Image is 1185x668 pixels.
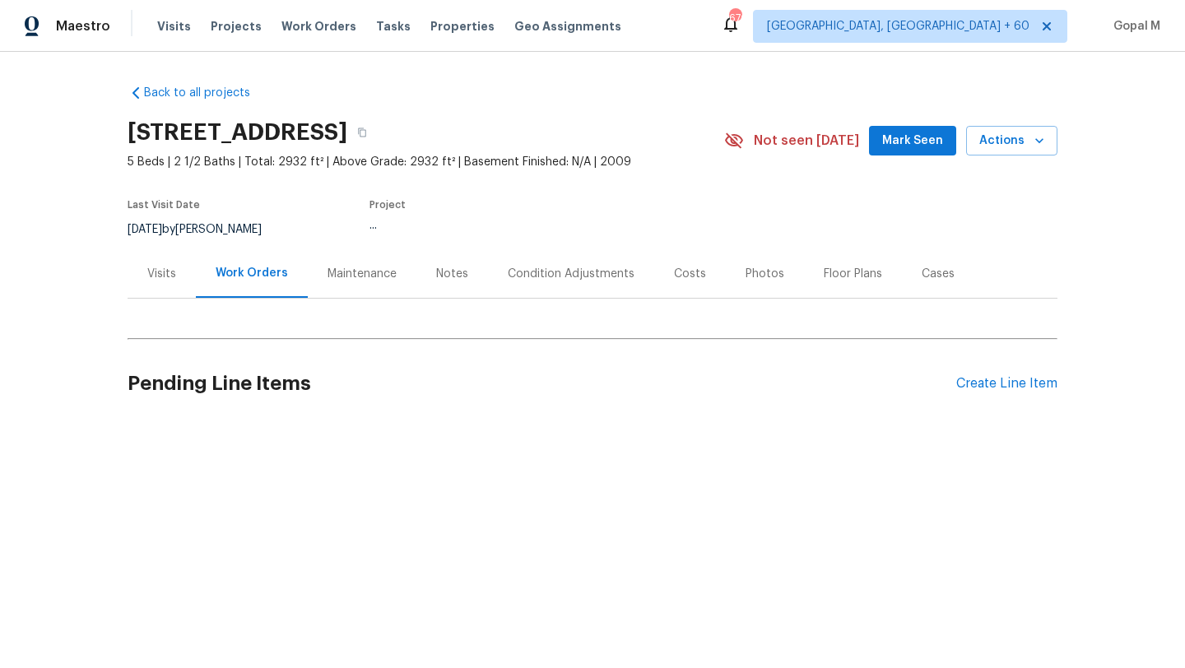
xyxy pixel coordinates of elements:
[128,85,286,101] a: Back to all projects
[729,10,741,26] div: 676
[824,266,882,282] div: Floor Plans
[128,220,281,239] div: by [PERSON_NAME]
[128,154,724,170] span: 5 Beds | 2 1/2 Baths | Total: 2932 ft² | Above Grade: 2932 ft² | Basement Finished: N/A | 2009
[369,200,406,210] span: Project
[979,131,1044,151] span: Actions
[674,266,706,282] div: Costs
[128,200,200,210] span: Last Visit Date
[1107,18,1160,35] span: Gopal M
[922,266,955,282] div: Cases
[869,126,956,156] button: Mark Seen
[376,21,411,32] span: Tasks
[508,266,634,282] div: Condition Adjustments
[328,266,397,282] div: Maintenance
[128,124,347,141] h2: [STREET_ADDRESS]
[128,346,956,422] h2: Pending Line Items
[211,18,262,35] span: Projects
[746,266,784,282] div: Photos
[56,18,110,35] span: Maestro
[128,224,162,235] span: [DATE]
[281,18,356,35] span: Work Orders
[216,265,288,281] div: Work Orders
[956,376,1057,392] div: Create Line Item
[767,18,1029,35] span: [GEOGRAPHIC_DATA], [GEOGRAPHIC_DATA] + 60
[347,118,377,147] button: Copy Address
[430,18,495,35] span: Properties
[369,220,685,231] div: ...
[754,132,859,149] span: Not seen [DATE]
[157,18,191,35] span: Visits
[147,266,176,282] div: Visits
[514,18,621,35] span: Geo Assignments
[882,131,943,151] span: Mark Seen
[436,266,468,282] div: Notes
[966,126,1057,156] button: Actions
